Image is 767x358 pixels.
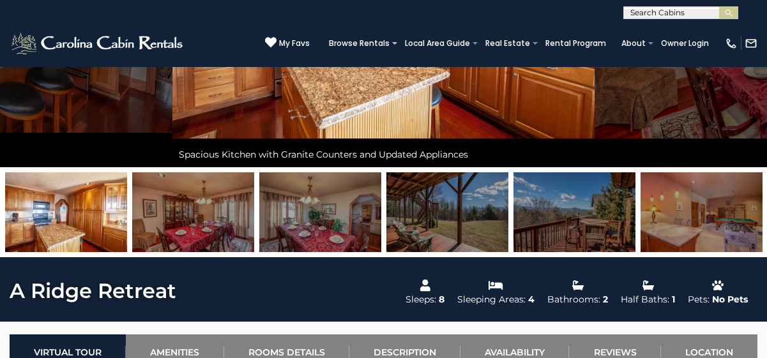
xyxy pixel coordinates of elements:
img: White-1-2.png [10,31,186,56]
img: 163269377 [386,172,508,252]
a: About [615,34,652,52]
img: 163269375 [5,172,127,252]
img: 163269378 [513,172,635,252]
a: Owner Login [655,34,715,52]
a: Local Area Guide [399,34,476,52]
span: My Favs [279,38,310,49]
img: 163269376 [259,172,381,252]
a: My Favs [265,36,310,50]
img: 163269363 [641,172,763,252]
a: Rental Program [539,34,612,52]
img: 163269367 [132,172,254,252]
img: mail-regular-white.png [745,37,757,50]
div: Spacious Kitchen with Granite Counters and Updated Appliances [172,142,595,167]
img: phone-regular-white.png [725,37,738,50]
a: Browse Rentals [323,34,396,52]
a: Real Estate [479,34,536,52]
